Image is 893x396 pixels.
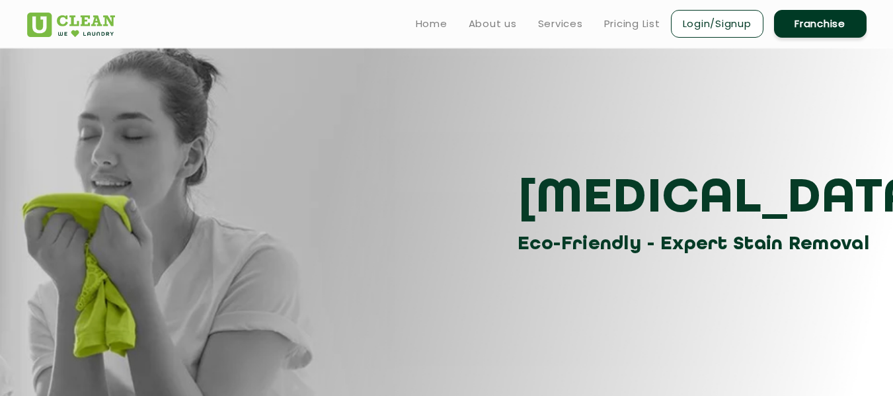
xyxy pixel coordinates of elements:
[604,16,660,32] a: Pricing List
[774,10,867,38] a: Franchise
[469,16,517,32] a: About us
[27,13,115,37] img: UClean Laundry and Dry Cleaning
[518,170,876,229] h3: [MEDICAL_DATA]
[518,229,876,259] h3: Eco-Friendly - Expert Stain Removal
[538,16,583,32] a: Services
[671,10,763,38] a: Login/Signup
[416,16,447,32] a: Home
